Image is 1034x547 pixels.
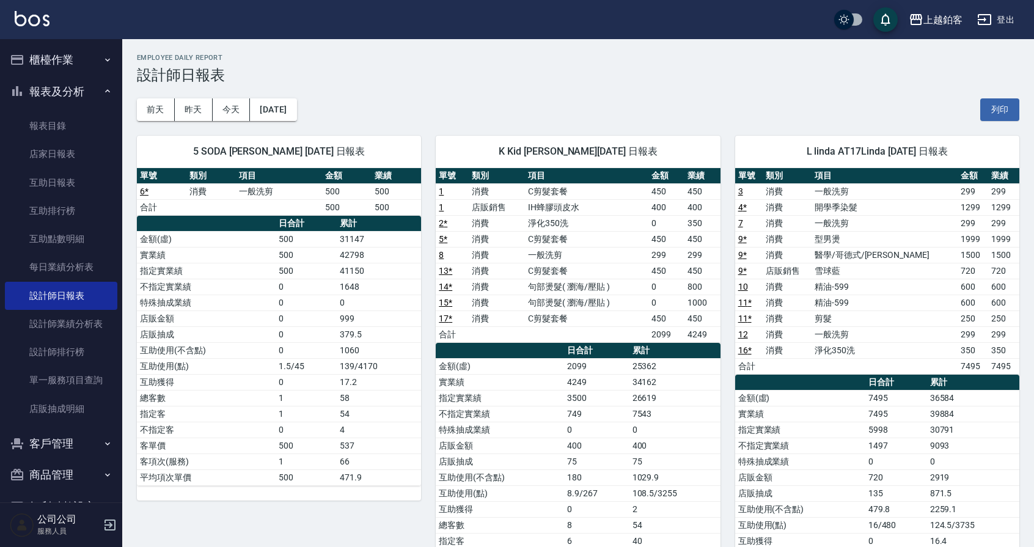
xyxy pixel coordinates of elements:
td: 600 [988,279,1019,295]
td: 實業績 [436,374,564,390]
img: Logo [15,11,50,26]
div: 上越鉑客 [923,12,963,28]
td: 一般洗剪 [812,183,958,199]
td: 0 [276,342,337,358]
td: 450 [684,231,721,247]
td: 店販金額 [436,438,564,453]
td: 2259.1 [927,501,1019,517]
td: 350 [684,215,721,231]
td: 型男燙 [812,231,958,247]
td: 1500 [988,247,1019,263]
span: K Kid [PERSON_NAME][DATE] 日報表 [450,145,705,158]
th: 業績 [372,168,421,184]
td: 299 [988,326,1019,342]
td: 剪髮 [812,310,958,326]
button: 報表及分析 [5,76,117,108]
td: 58 [337,390,421,406]
td: 互助使用(點) [735,517,865,533]
td: 0 [927,453,1019,469]
td: 互助使用(不含點) [436,469,564,485]
td: 30791 [927,422,1019,438]
button: [DATE] [250,98,296,121]
button: 客戶管理 [5,428,117,460]
td: 8 [564,517,629,533]
td: 句部燙髮( 瀏海/壓貼 ) [525,279,648,295]
button: 前天 [137,98,175,121]
td: 精油-599 [812,295,958,310]
p: 服務人員 [37,526,100,537]
td: 互助使用(點) [137,358,276,374]
td: 1999 [988,231,1019,247]
td: 合計 [436,326,468,342]
button: 上越鉑客 [904,7,967,32]
td: 消費 [186,183,236,199]
td: 16/480 [865,517,927,533]
td: 開學季染髮 [812,199,958,215]
td: 0 [648,279,684,295]
td: 800 [684,279,721,295]
td: 450 [684,183,721,199]
td: 1500 [958,247,988,263]
td: 消費 [763,279,811,295]
td: 消費 [763,231,811,247]
th: 金額 [958,168,988,184]
td: 5998 [865,422,927,438]
button: 登出 [972,9,1019,31]
a: 報表目錄 [5,112,117,140]
td: 7495 [988,358,1019,374]
td: 互助使用(不含點) [137,342,276,358]
td: 471.9 [337,469,421,485]
th: 項目 [525,168,648,184]
td: 1648 [337,279,421,295]
td: 店販金額 [735,469,865,485]
td: 9093 [927,438,1019,453]
h3: 設計師日報表 [137,67,1019,84]
td: 1000 [684,295,721,310]
td: 店販金額 [137,310,276,326]
td: 26619 [629,390,721,406]
td: 1299 [958,199,988,215]
td: 537 [337,438,421,453]
td: 互助獲得 [436,501,564,517]
td: 店販抽成 [436,453,564,469]
td: 句部燙髮( 瀏海/壓貼 ) [525,295,648,310]
td: 0 [276,295,337,310]
td: 450 [648,231,684,247]
table: a dense table [137,168,421,216]
td: 7543 [629,406,721,422]
td: 不指定客 [137,422,276,438]
td: 139/4170 [337,358,421,374]
td: 250 [988,310,1019,326]
td: 合計 [137,199,186,215]
a: 店販抽成明細 [5,395,117,423]
td: 客單價 [137,438,276,453]
td: 2099 [564,358,629,374]
th: 單號 [436,168,468,184]
td: 消費 [763,215,811,231]
th: 日合計 [564,343,629,359]
td: 0 [629,422,721,438]
th: 類別 [186,168,236,184]
a: 設計師日報表 [5,282,117,310]
button: 商品管理 [5,459,117,491]
th: 單號 [137,168,186,184]
td: 指定實業績 [436,390,564,406]
td: 400 [648,199,684,215]
td: 1999 [958,231,988,247]
td: 消費 [469,183,526,199]
td: 0 [564,501,629,517]
td: 720 [865,469,927,485]
td: 41150 [337,263,421,279]
td: 450 [684,263,721,279]
td: 1299 [988,199,1019,215]
a: 互助日報表 [5,169,117,197]
th: 類別 [469,168,526,184]
a: 12 [738,329,748,339]
td: 店販銷售 [763,263,811,279]
th: 累計 [927,375,1019,391]
button: 櫃檯作業 [5,44,117,76]
td: 消費 [763,295,811,310]
td: 店販抽成 [137,326,276,342]
td: 1029.9 [629,469,721,485]
td: 500 [276,263,337,279]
